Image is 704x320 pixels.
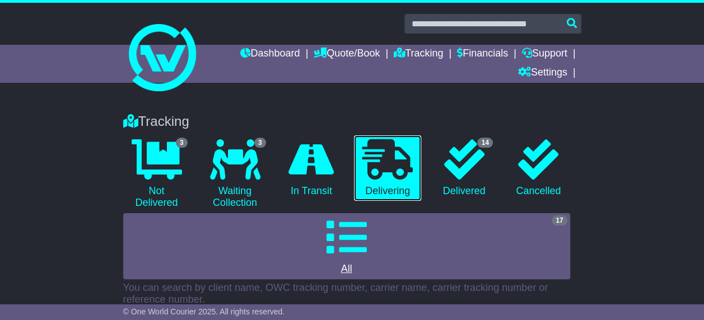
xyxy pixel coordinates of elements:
a: 14 Delivered [432,135,496,201]
span: 14 [477,138,492,148]
a: Tracking [394,45,443,64]
a: Dashboard [240,45,300,64]
span: © One World Courier 2025. All rights reserved. [123,307,285,316]
a: Support [522,45,567,64]
span: 3 [176,138,188,148]
span: 3 [254,138,266,148]
a: Cancelled [507,135,570,201]
p: You can search by client name, OWC tracking number, carrier name, carrier tracking number or refe... [123,282,581,306]
a: Delivering [354,135,421,201]
a: Quote/Book [314,45,380,64]
a: In Transit [280,135,343,201]
a: 3 Not Delivered [123,135,190,213]
div: Tracking [118,114,587,130]
a: 3 Waiting Collection [202,135,269,213]
a: Financials [457,45,508,64]
a: Settings [518,64,567,83]
a: 17 All [123,213,570,279]
span: 17 [552,215,567,225]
